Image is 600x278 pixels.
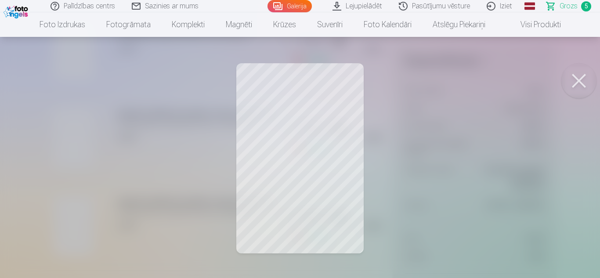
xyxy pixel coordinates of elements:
[353,12,422,37] a: Foto kalendāri
[496,12,571,37] a: Visi produkti
[215,12,263,37] a: Magnēti
[4,4,30,18] img: /fa1
[422,12,496,37] a: Atslēgu piekariņi
[263,12,307,37] a: Krūzes
[29,12,96,37] a: Foto izdrukas
[161,12,215,37] a: Komplekti
[560,1,578,11] span: Grozs
[581,1,591,11] span: 5
[96,12,161,37] a: Fotogrāmata
[307,12,353,37] a: Suvenīri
